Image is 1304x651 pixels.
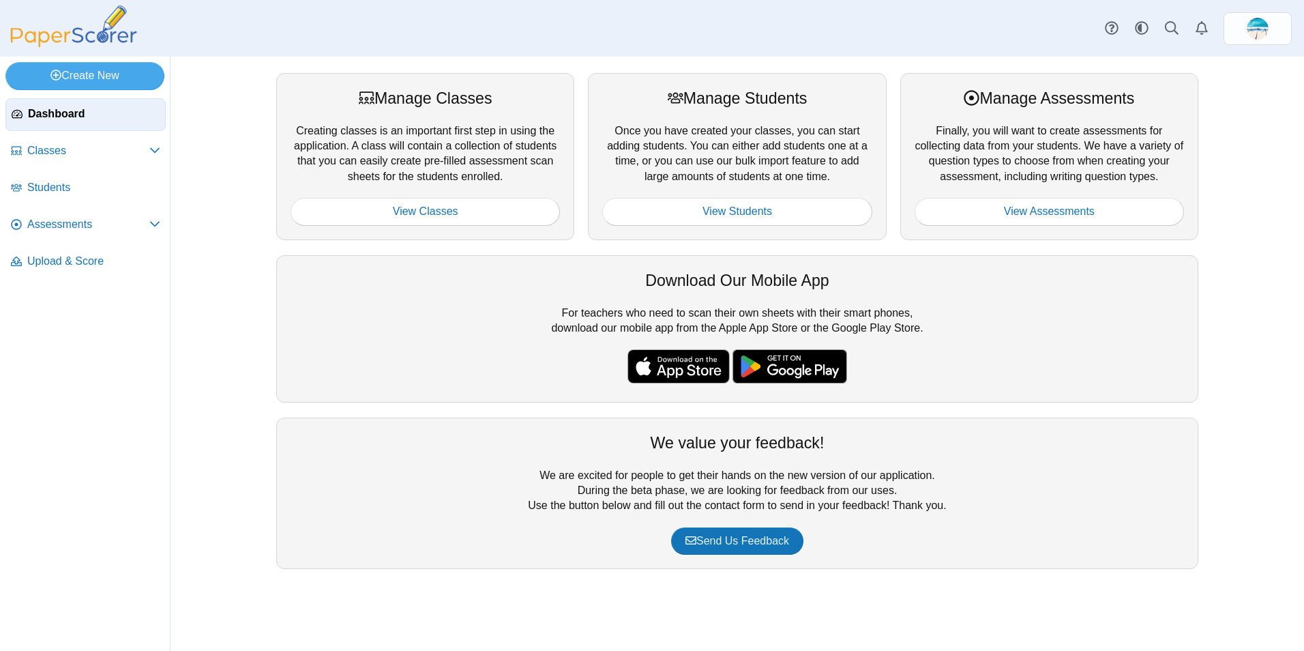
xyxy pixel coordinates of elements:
[5,172,166,205] a: Students
[291,270,1184,291] div: Download Our Mobile App
[685,535,789,547] span: Send Us Feedback
[291,432,1184,454] div: We value your feedback!
[671,527,803,555] a: Send Us Feedback
[5,98,166,131] a: Dashboard
[27,143,149,158] span: Classes
[602,198,872,225] a: View Students
[588,73,886,240] div: Once you have created your classes, you can start adding students. You can either add students on...
[27,180,160,195] span: Students
[5,5,142,47] img: PaperScorer
[915,198,1184,225] a: View Assessments
[5,209,166,242] a: Assessments
[27,254,160,269] span: Upload & Score
[602,87,872,109] div: Manage Students
[1224,12,1292,45] a: ps.H1yuw66FtyTk4FxR
[28,106,160,121] span: Dashboard
[276,418,1198,569] div: We are excited for people to get their hands on the new version of our application. During the be...
[5,135,166,168] a: Classes
[276,73,574,240] div: Creating classes is an important first step in using the application. A class will contain a coll...
[915,87,1184,109] div: Manage Assessments
[27,217,149,232] span: Assessments
[627,349,730,384] img: apple-store-badge.svg
[5,62,164,89] a: Create New
[291,198,560,225] a: View Classes
[732,349,847,384] img: google-play-badge.png
[5,246,166,278] a: Upload & Score
[291,87,560,109] div: Manage Classes
[1247,18,1269,40] span: Chrissy Greenberg
[900,73,1198,240] div: Finally, you will want to create assessments for collecting data from your students. We have a va...
[1247,18,1269,40] img: ps.H1yuw66FtyTk4FxR
[276,255,1198,403] div: For teachers who need to scan their own sheets with their smart phones, download our mobile app f...
[1187,14,1217,44] a: Alerts
[5,38,142,49] a: PaperScorer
